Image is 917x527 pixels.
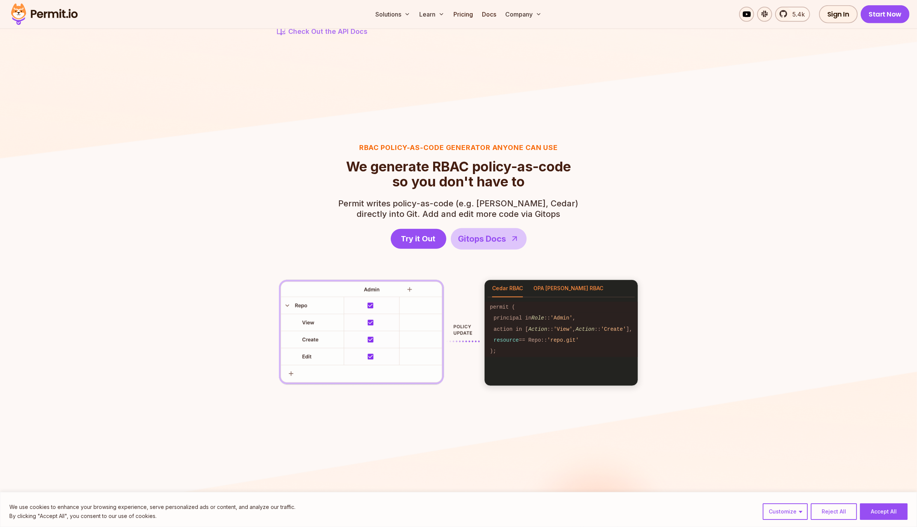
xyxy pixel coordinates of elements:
[391,229,446,249] a: Try it Out
[502,7,545,22] button: Company
[763,503,808,520] button: Customize
[346,159,571,189] h2: so you don't have to
[450,7,476,22] a: Pricing
[494,337,519,343] span: resource
[576,326,595,332] span: Action
[416,7,447,22] button: Learn
[550,315,572,321] span: 'Admin'
[9,512,295,521] p: By clicking "Accept All", you consent to our use of cookies.
[533,280,603,297] button: OPA [PERSON_NAME] RBAC
[601,326,626,332] span: 'Create'
[339,198,579,209] span: Permit writes policy-as-code (e.g. [PERSON_NAME], Cedar)
[532,315,544,321] span: Role
[458,233,506,245] span: Gitops Docs
[346,159,571,174] span: We generate RBAC policy-as-code
[529,326,547,332] span: Action
[775,7,810,22] a: 5.4k
[860,503,908,520] button: Accept All
[289,26,368,37] span: Check Out the API Docs
[811,503,857,520] button: Reject All
[485,302,638,313] code: permit (
[451,228,527,250] a: Gitops Docs
[485,324,638,335] code: action in [ :: , :: ],
[485,335,638,346] code: == Repo::
[485,346,638,357] code: );
[9,503,295,512] p: We use cookies to enhance your browsing experience, serve personalized ads or content, and analyz...
[339,198,579,219] p: directly into Git. Add and edit more code via Gitops
[554,326,572,332] span: 'View'
[492,280,523,297] button: Cedar RBAC
[479,7,499,22] a: Docs
[861,5,910,23] a: Start Now
[339,142,579,153] h3: RBAC Policy-as-code generator anyone can use
[401,233,436,244] span: Try it Out
[819,5,858,23] a: Sign In
[788,10,805,19] span: 5.4k
[547,337,579,343] span: 'repo.git'
[372,7,413,22] button: Solutions
[8,2,81,27] img: Permit logo
[277,26,404,37] a: Check Out the API Docs
[485,313,638,324] code: principal in :: ,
